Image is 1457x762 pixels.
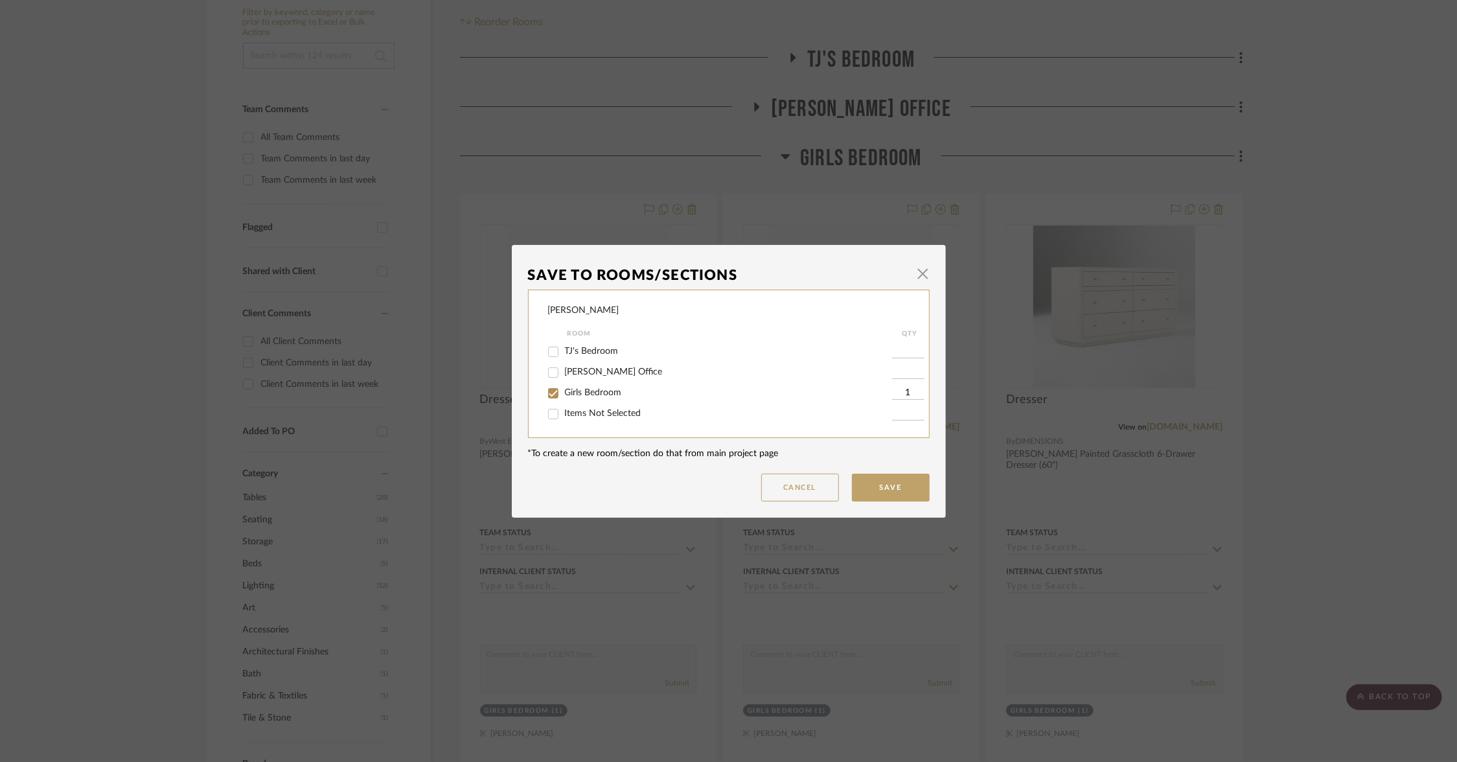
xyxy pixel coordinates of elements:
span: TJ's Bedroom [565,347,619,356]
span: Items Not Selected [565,409,641,418]
button: Close [910,261,936,287]
div: *To create a new room/section do that from main project page [528,447,930,461]
div: QTY [892,326,928,341]
div: [PERSON_NAME] [548,304,619,317]
button: Save [852,474,930,502]
span: [PERSON_NAME] Office [565,367,663,376]
span: Girls Bedroom [565,388,622,397]
div: Save To Rooms/Sections [528,261,910,290]
div: Room [568,326,892,341]
dialog-header: Save To Rooms/Sections [528,261,930,290]
button: Cancel [761,474,839,502]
